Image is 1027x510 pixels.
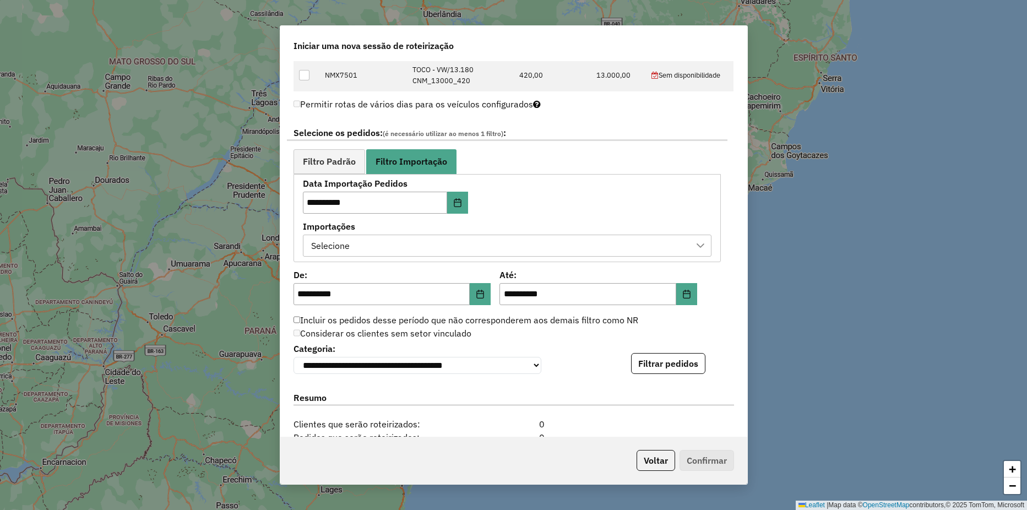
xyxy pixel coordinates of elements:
input: Permitir rotas de vários dias para os veículos configurados [294,100,301,107]
div: Map data © contributors,© 2025 TomTom, Microsoft [796,501,1027,510]
i: Selecione pelo menos um veículo [533,100,541,108]
button: Choose Date [470,283,491,305]
td: NMX7501 [319,59,407,91]
a: Zoom in [1004,461,1020,478]
label: Permitir rotas de vários dias para os veículos configurados [294,94,541,115]
label: Resumo [294,391,734,406]
td: TOCO - VW/13.180 CNM_13000_420 [407,59,514,91]
div: 0 [476,417,551,431]
a: OpenStreetMap [863,501,910,509]
label: Importações [303,220,711,233]
button: Filtrar pedidos [631,353,705,374]
label: Até: [499,268,697,281]
span: Filtro Importação [376,157,447,166]
span: | [827,501,828,509]
label: De: [294,268,491,281]
label: Considerar os clientes sem setor vinculado [294,327,472,340]
div: Sem disponibilidade [651,70,727,80]
div: 0 [476,431,551,444]
input: Considerar os clientes sem setor vinculado [294,329,301,337]
span: Clientes que serão roteirizados: [287,417,476,431]
td: 13.000,00 [591,59,646,91]
span: (é necessário utilizar ao menos 1 filtro) [383,129,503,138]
span: − [1009,479,1016,492]
div: Selecione [308,235,354,256]
a: Zoom out [1004,478,1020,494]
label: Data Importação Pedidos [303,177,473,190]
label: Incluir os pedidos desse período que não corresponderem aos demais filtro como NR [294,313,639,327]
button: Choose Date [447,192,468,214]
i: 'Roteirizador.NaoPossuiAgenda' | translate [651,72,659,79]
span: Iniciar uma nova sessão de roteirização [294,39,454,52]
label: Selecione os pedidos: : [287,126,727,141]
a: Leaflet [798,501,825,509]
span: Pedidos que serão roteirizados: [287,431,476,444]
span: Filtro Padrão [303,157,356,166]
button: Choose Date [676,283,697,305]
label: Categoria: [294,342,541,355]
span: + [1009,462,1016,476]
button: Voltar [637,450,675,471]
input: Incluir os pedidos desse período que não corresponderem aos demais filtro como NR [294,316,301,323]
td: 420,00 [514,59,591,91]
